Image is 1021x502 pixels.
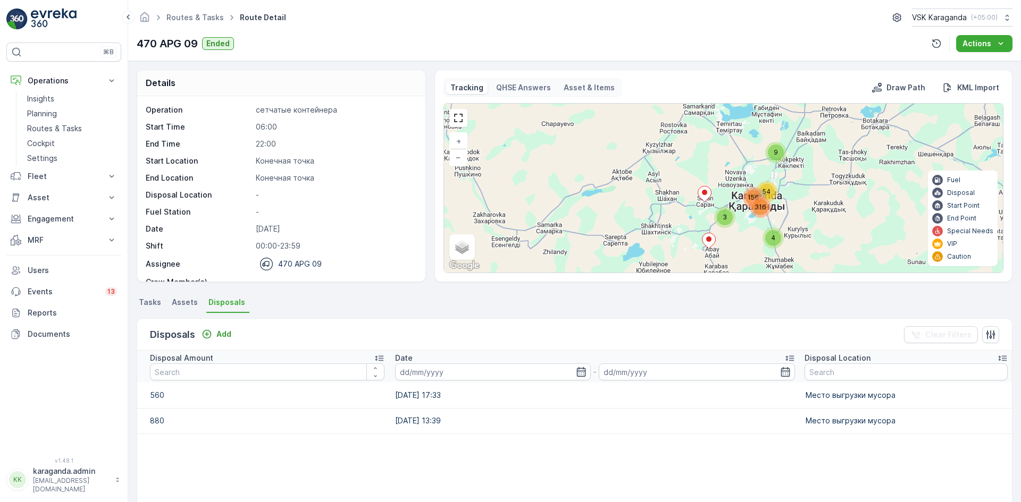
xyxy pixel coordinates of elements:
[947,176,960,184] p: Fuel
[957,82,999,93] p: KML Import
[450,235,474,259] a: Layers
[6,8,28,30] img: logo
[27,138,55,149] p: Cockpit
[256,224,414,234] p: [DATE]
[947,201,980,210] p: Start Point
[28,75,100,86] p: Operations
[963,38,991,49] p: Actions
[256,122,414,132] p: 06:00
[765,142,786,163] div: 9
[27,108,57,119] p: Planning
[150,415,384,426] p: 880
[28,329,117,339] p: Documents
[971,13,998,22] p: ( +05:00 )
[31,8,77,30] img: logo_light-DOdMpM7g.png
[33,466,110,477] p: karaganda.admin
[150,363,384,380] input: Search
[800,408,1012,433] td: Место выгрузки мусора
[146,156,252,166] p: Start Location
[139,297,161,308] span: Tasks
[146,139,252,149] p: End Time
[6,70,121,91] button: Operations
[447,259,482,273] img: Google
[867,81,930,94] button: Draw Path
[390,408,801,433] td: [DATE] 13:39
[146,277,252,287] p: Crew Member(s)
[395,353,413,363] p: Date
[28,286,99,297] p: Events
[146,122,252,132] p: Start Time
[146,207,252,217] p: Fuel Station
[146,259,180,269] p: Assignee
[146,190,252,200] p: Disposal Location
[6,302,121,324] a: Reports
[390,382,801,408] td: [DATE] 17:33
[564,82,615,93] p: Asset & Items
[23,136,121,151] a: Cockpit
[202,37,234,50] button: Ended
[593,365,597,378] p: -
[805,363,1008,380] input: Search
[28,214,100,224] p: Engagement
[450,133,466,149] a: Zoom In
[6,281,121,302] a: Events13
[6,229,121,251] button: MRF
[756,181,777,202] div: 54
[256,139,414,149] p: 22:00
[256,241,414,251] p: 00:00-23:59
[27,153,57,164] p: Settings
[256,207,414,217] p: -
[6,166,121,187] button: Fleet
[146,173,252,183] p: End Location
[947,240,957,248] p: VIP
[743,187,764,208] div: 156
[395,363,591,380] input: dd/mm/yyyy
[956,35,1012,52] button: Actions
[774,148,778,156] span: 9
[23,106,121,121] a: Planning
[444,104,1003,273] div: 0
[216,329,231,339] p: Add
[28,235,100,245] p: MRF
[947,214,976,223] p: End Point
[238,12,288,23] span: Route Detail
[107,287,115,296] p: 13
[450,149,466,165] a: Zoom Out
[23,121,121,136] a: Routes & Tasks
[256,190,414,200] p: -
[146,76,175,89] p: Details
[146,105,252,115] p: Operation
[496,82,551,93] p: QHSE Answers
[938,81,1003,94] button: KML Import
[256,277,414,287] p: -
[904,326,978,343] button: Clear Filters
[714,207,735,228] div: 3
[947,252,971,261] p: Caution
[912,8,1012,27] button: VSK Karaganda(+05:00)
[27,123,82,134] p: Routes & Tasks
[748,193,759,201] span: 156
[6,208,121,229] button: Engagement
[771,234,775,242] span: 4
[256,173,414,183] p: Конечная точка
[447,259,482,273] a: Open this area in Google Maps (opens a new window)
[763,188,771,195] span: 54
[9,471,26,488] div: KK
[800,382,1012,408] td: Место выгрузки мусора
[755,203,766,211] span: 316
[139,15,150,24] a: Homepage
[206,38,230,49] p: Ended
[208,297,245,308] span: Disposals
[6,457,121,464] span: v 1.48.1
[456,152,461,161] span: −
[166,13,224,22] a: Routes & Tasks
[763,227,784,249] div: 4
[28,308,117,318] p: Reports
[450,110,466,126] a: View Fullscreen
[23,91,121,106] a: Insights
[750,197,771,218] div: 316
[33,477,110,494] p: [EMAIL_ADDRESS][DOMAIN_NAME]
[450,82,483,93] p: Tracking
[256,105,414,115] p: сетчатыe контейнера
[723,213,727,221] span: 3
